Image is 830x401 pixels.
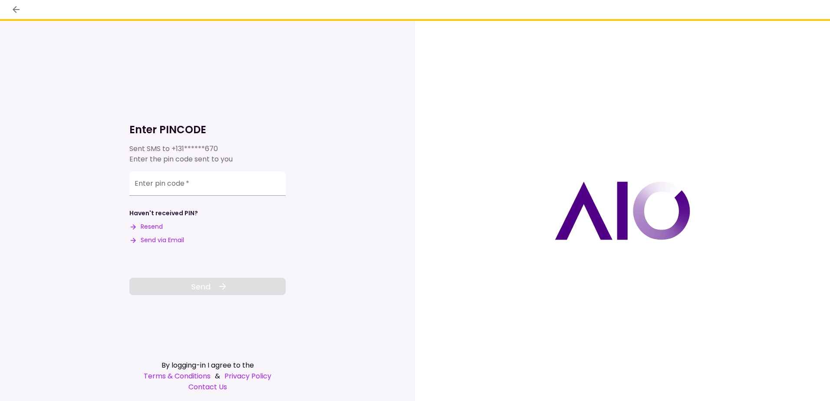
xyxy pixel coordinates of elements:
button: back [9,2,23,17]
div: Haven't received PIN? [129,209,198,218]
button: Resend [129,222,163,231]
h1: Enter PINCODE [129,123,286,137]
img: AIO logo [555,181,690,240]
div: Sent SMS to Enter the pin code sent to you [129,144,286,164]
span: Send [191,281,211,293]
div: By logging-in I agree to the [129,360,286,371]
div: & [129,371,286,381]
a: Privacy Policy [224,371,271,381]
button: Send via Email [129,236,184,245]
button: Send [129,278,286,295]
a: Contact Us [129,381,286,392]
a: Terms & Conditions [144,371,211,381]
